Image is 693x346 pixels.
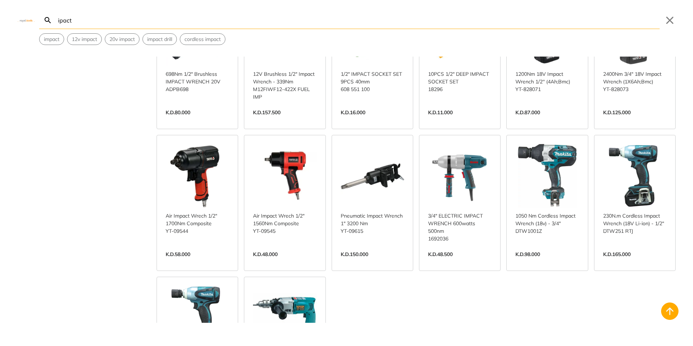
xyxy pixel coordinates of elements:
span: impact [44,36,59,43]
button: Back to top [661,302,679,320]
input: Search… [57,12,660,29]
div: Suggestion: 20v impact [105,33,140,45]
div: Suggestion: impact [39,33,64,45]
span: 12v impact [72,36,97,43]
button: Select suggestion: impact [40,34,64,45]
div: Suggestion: impact drill [142,33,177,45]
button: Select suggestion: 20v impact [105,34,139,45]
span: 20v impact [109,36,135,43]
div: Suggestion: cordless impact [180,33,225,45]
span: cordless impact [184,36,221,43]
button: Select suggestion: impact drill [143,34,177,45]
img: Close [17,18,35,22]
svg: Search [43,16,52,25]
div: Suggestion: 12v impact [67,33,102,45]
button: Select suggestion: cordless impact [180,34,225,45]
span: impact drill [147,36,172,43]
svg: Back to top [664,305,676,317]
button: Close [664,15,676,26]
button: Select suggestion: 12v impact [67,34,101,45]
